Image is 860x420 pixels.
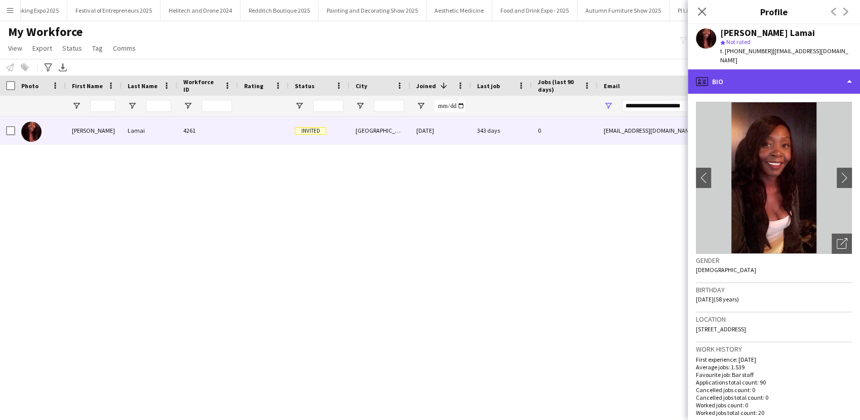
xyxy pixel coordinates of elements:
[696,401,852,409] p: Worked jobs count: 0
[696,345,852,354] h3: Work history
[726,38,751,46] span: Not rated
[435,100,465,112] input: Joined Filter Input
[356,101,365,110] button: Open Filter Menu
[720,47,773,55] span: t. [PHONE_NUMBER]
[577,1,670,20] button: Autumn Furniture Show 2025
[696,315,852,324] h3: Location
[72,101,81,110] button: Open Filter Menu
[21,122,42,142] img: Funke Lamai
[604,82,620,90] span: Email
[72,82,103,90] span: First Name
[720,47,848,64] span: | [EMAIL_ADDRESS][DOMAIN_NAME]
[426,1,492,20] button: Aesthetic Medicine
[244,82,263,90] span: Rating
[416,101,425,110] button: Open Filter Menu
[4,42,26,55] a: View
[696,295,739,303] span: [DATE] (58 years)
[183,101,192,110] button: Open Filter Menu
[66,117,122,144] div: [PERSON_NAME]
[32,44,52,53] span: Export
[319,1,426,20] button: Painting and Decorating Show 2025
[146,100,171,112] input: Last Name Filter Input
[42,61,54,73] app-action-btn: Advanced filters
[477,82,500,90] span: Last job
[67,1,161,20] button: Festival of Entrepreneurs 2025
[416,82,436,90] span: Joined
[374,100,404,112] input: City Filter Input
[58,42,86,55] a: Status
[295,101,304,110] button: Open Filter Menu
[57,61,69,73] app-action-btn: Export XLSX
[8,44,22,53] span: View
[688,69,860,94] div: Bio
[696,378,852,386] p: Applications total count: 90
[696,266,756,274] span: [DEMOGRAPHIC_DATA]
[696,102,852,254] img: Crew avatar or photo
[688,5,860,18] h3: Profile
[696,371,852,378] p: Favourite job: Bar staff
[532,117,598,144] div: 0
[128,101,137,110] button: Open Filter Menu
[696,363,852,371] p: Average jobs: 1.539
[109,42,140,55] a: Comms
[832,234,852,254] div: Open photos pop-in
[696,285,852,294] h3: Birthday
[598,117,800,144] div: [EMAIL_ADDRESS][DOMAIN_NAME]
[356,82,367,90] span: City
[28,42,56,55] a: Export
[471,117,532,144] div: 343 days
[21,82,38,90] span: Photo
[410,117,471,144] div: [DATE]
[113,44,136,53] span: Comms
[492,1,577,20] button: Food and Drink Expo - 2025
[183,78,220,93] span: Workforce ID
[161,1,241,20] button: Helitech and Drone 2024
[241,1,319,20] button: Redditch Boutique 2025
[696,409,852,416] p: Worked jobs total count: 20
[177,117,238,144] div: 4261
[202,100,232,112] input: Workforce ID Filter Input
[128,82,158,90] span: Last Name
[696,356,852,363] p: First experience: [DATE]
[349,117,410,144] div: [GEOGRAPHIC_DATA]
[696,325,746,333] span: [STREET_ADDRESS]
[295,127,326,135] span: Invited
[696,256,852,265] h3: Gender
[604,101,613,110] button: Open Filter Menu
[696,386,852,394] p: Cancelled jobs count: 0
[720,28,815,37] div: [PERSON_NAME] Lamai
[538,78,579,93] span: Jobs (last 90 days)
[122,117,177,144] div: Lamai
[90,100,115,112] input: First Name Filter Input
[313,100,343,112] input: Status Filter Input
[670,1,716,20] button: PI Live 2024
[92,44,103,53] span: Tag
[8,24,83,40] span: My Workforce
[62,44,82,53] span: Status
[295,82,315,90] span: Status
[622,100,794,112] input: Email Filter Input
[88,42,107,55] a: Tag
[696,394,852,401] p: Cancelled jobs total count: 0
